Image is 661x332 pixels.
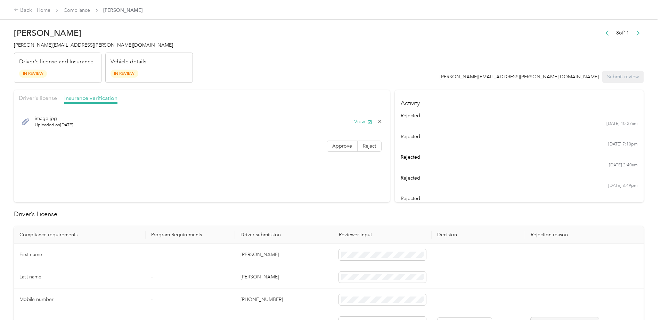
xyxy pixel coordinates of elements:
td: [PHONE_NUMBER] [235,288,333,311]
h2: [PERSON_NAME] [14,28,193,38]
td: [PERSON_NAME] [235,244,333,266]
span: Approve [443,320,463,326]
span: Reject [363,143,376,149]
div: rejected [401,153,637,161]
div: rejected [401,174,637,182]
td: [PERSON_NAME] [235,266,333,289]
time: [DATE] 7:10pm [608,141,638,148]
td: - [146,288,235,311]
time: [DATE] 10:27am [606,121,638,127]
span: Last name [19,274,41,280]
span: First name [19,252,42,258]
span: Mobile number [19,297,54,302]
p: Vehicle details [111,58,146,66]
a: Compliance [64,7,90,13]
td: First name [14,244,146,266]
span: In Review [111,70,138,78]
time: [DATE] 2:40am [609,162,638,168]
span: In Review [19,70,47,78]
h4: Activity [395,90,644,112]
div: rejected [401,112,637,119]
iframe: Everlance-gr Chat Button Frame [622,293,661,332]
p: Driver's license and Insurance [19,58,93,66]
div: rejected [401,133,637,140]
td: - [146,266,235,289]
div: rejected [401,195,637,202]
span: Approve [332,143,352,149]
time: [DATE] 3:49pm [608,183,638,189]
span: [PERSON_NAME] [103,7,142,14]
span: Insurance verification [64,95,117,101]
button: View [354,118,372,125]
th: Program Requirements [146,226,235,244]
span: 8 of 11 [616,29,629,37]
span: Reject [473,320,487,326]
td: Last name [14,266,146,289]
span: [PERSON_NAME][EMAIL_ADDRESS][PERSON_NAME][DOMAIN_NAME] [14,42,173,48]
h2: Driver’s License [14,210,644,219]
span: Uploaded on [DATE] [35,122,73,128]
td: - [146,244,235,266]
th: Compliance requirements [14,226,146,244]
a: Home [37,7,50,13]
div: [PERSON_NAME][EMAIL_ADDRESS][PERSON_NAME][DOMAIN_NAME] [440,73,599,80]
td: Mobile number [14,288,146,311]
span: Driver License expiration * [19,320,77,326]
th: Rejection reason [525,226,644,244]
th: Reviewer input [333,226,432,244]
th: Driver submission [235,226,333,244]
div: Back [14,6,32,15]
th: Decision [432,226,525,244]
span: image.jpg [35,115,73,122]
span: Driver's license [19,95,57,101]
